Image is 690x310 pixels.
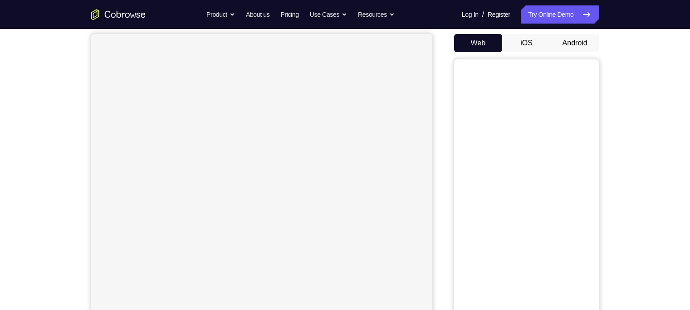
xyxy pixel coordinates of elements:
a: Try Online Demo [521,5,599,24]
a: Pricing [280,5,299,24]
button: Web [454,34,503,52]
a: Register [488,5,510,24]
button: iOS [502,34,551,52]
a: Go to the home page [91,9,146,20]
span: / [482,9,484,20]
a: Log In [462,5,479,24]
button: Android [551,34,599,52]
a: About us [246,5,269,24]
button: Resources [358,5,395,24]
button: Use Cases [310,5,347,24]
button: Product [206,5,235,24]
